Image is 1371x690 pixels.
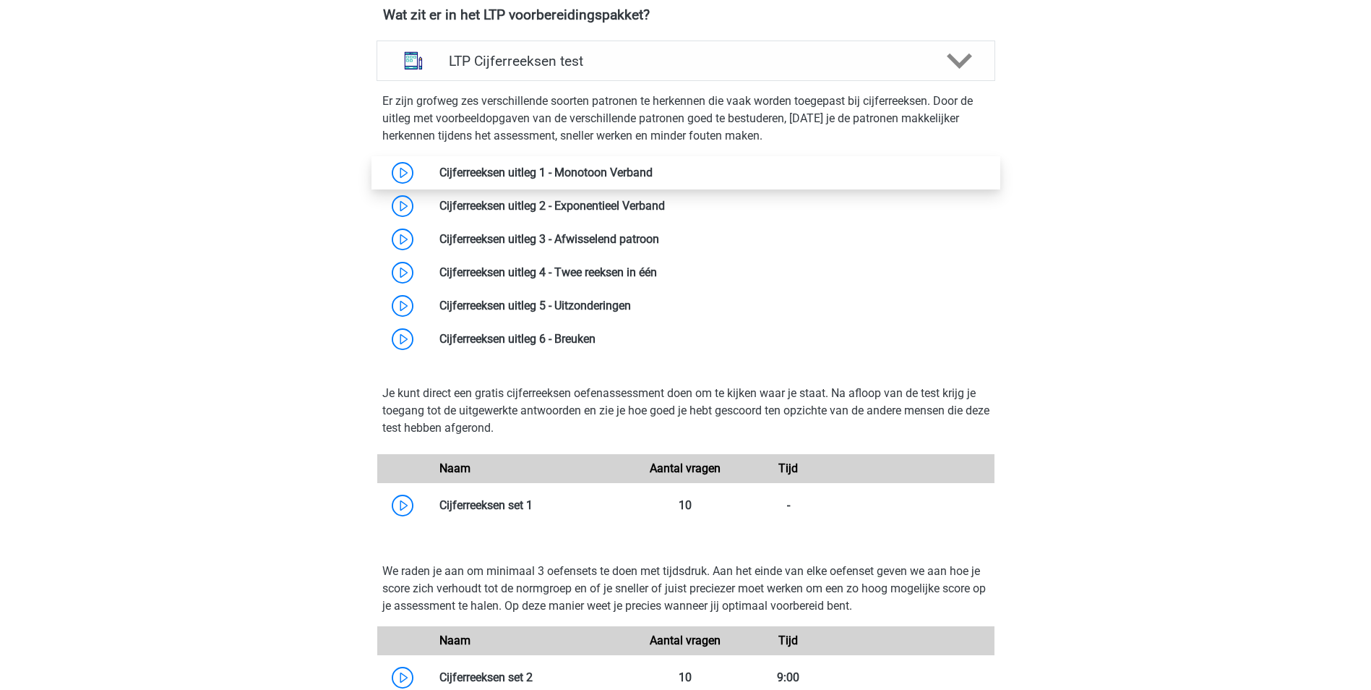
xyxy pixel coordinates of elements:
[429,497,635,514] div: Cijferreeksen set 1
[395,42,432,80] img: cijferreeksen
[429,297,994,315] div: Cijferreeksen uitleg 5 - Uitzonderingen
[634,632,736,649] div: Aantal vragen
[737,460,840,477] div: Tijd
[737,632,840,649] div: Tijd
[382,563,989,615] p: We raden je aan om minimaal 3 oefensets te doen met tijdsdruk. Aan het einde van elke oefenset ge...
[429,460,635,477] div: Naam
[429,197,994,215] div: Cijferreeksen uitleg 2 - Exponentieel Verband
[429,164,994,182] div: Cijferreeksen uitleg 1 - Monotoon Verband
[429,231,994,248] div: Cijferreeksen uitleg 3 - Afwisselend patroon
[634,460,736,477] div: Aantal vragen
[429,669,635,686] div: Cijferreeksen set 2
[429,264,994,281] div: Cijferreeksen uitleg 4 - Twee reeksen in één
[383,7,989,23] h4: Wat zit er in het LTP voorbereidingspakket?
[429,632,635,649] div: Naam
[449,53,922,69] h4: LTP Cijferreeksen test
[371,41,1001,81] a: cijferreeksen LTP Cijferreeksen test
[429,331,994,348] div: Cijferreeksen uitleg 6 - Breuken
[382,93,989,145] p: Er zijn grofweg zes verschillende soorten patronen te herkennen die vaak worden toegepast bij cij...
[382,385,989,437] p: Je kunt direct een gratis cijferreeksen oefenassessment doen om te kijken waar je staat. Na afloo...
